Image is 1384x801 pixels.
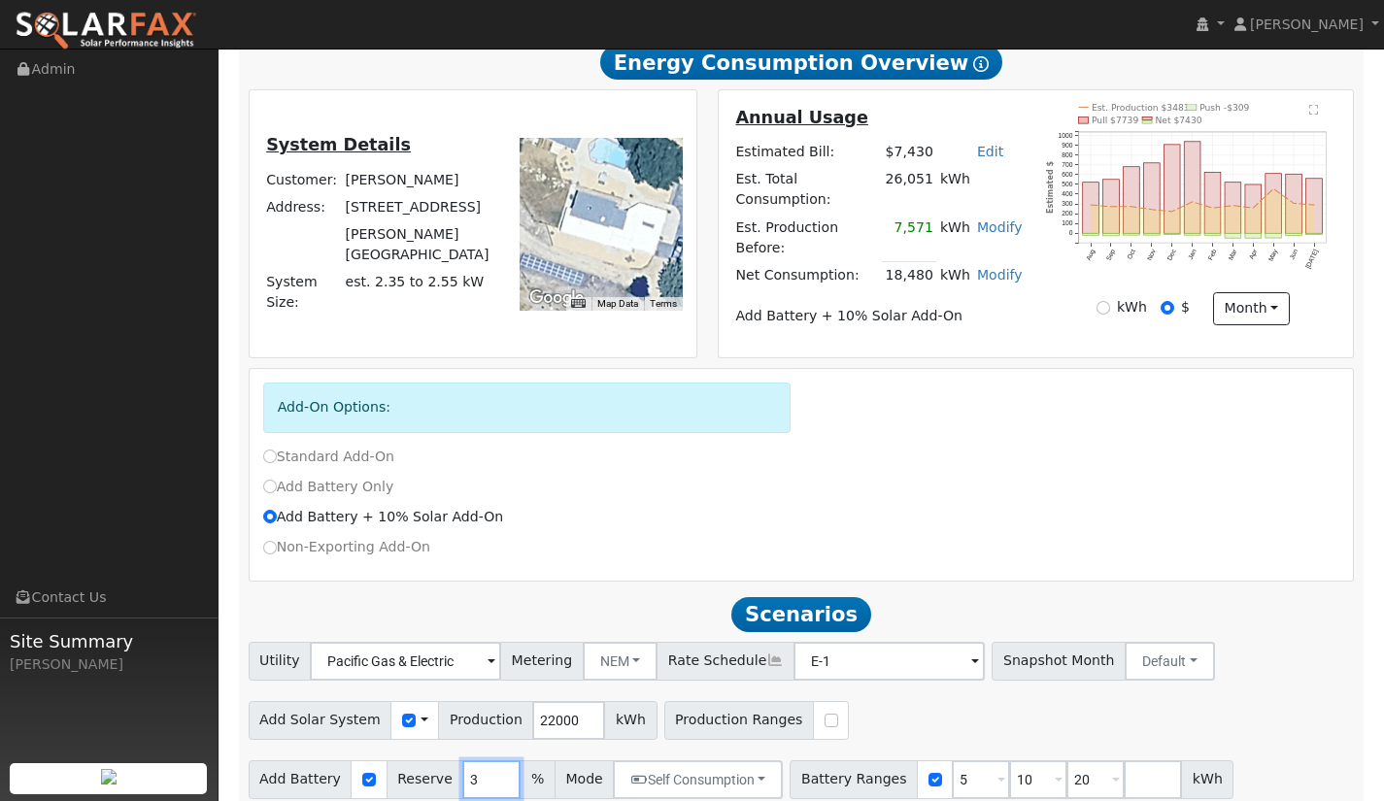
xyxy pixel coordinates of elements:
[524,285,589,311] a: Open this area in Google Maps (opens a new window)
[1250,17,1364,32] span: [PERSON_NAME]
[263,383,792,432] div: Add-On Options:
[524,285,589,311] img: Google
[1306,234,1323,235] rect: onclick=""
[1286,175,1302,234] rect: onclick=""
[1124,167,1140,234] rect: onclick=""
[15,11,197,51] img: SolarFax
[1063,220,1073,227] text: 100
[1225,234,1241,239] rect: onclick=""
[936,166,1026,214] td: kWh
[657,642,794,681] span: Rate Schedule
[882,214,936,261] td: 7,571
[249,760,353,799] span: Add Battery
[1063,161,1073,168] text: 700
[1103,180,1120,234] rect: onclick=""
[263,269,342,317] td: System Size:
[1063,201,1073,208] text: 300
[1046,161,1055,215] text: Estimated $
[732,261,882,289] td: Net Consumption:
[263,450,277,463] input: Standard Add-On
[263,537,430,557] label: Non-Exporting Add-On
[1266,174,1282,234] rect: onclick=""
[992,642,1126,681] span: Snapshot Month
[973,56,989,72] i: Show Help
[263,447,394,467] label: Standard Add-On
[600,45,1002,80] span: Energy Consumption Overview
[1272,187,1275,190] circle: onclick=""
[1063,142,1073,149] text: 900
[571,297,585,311] button: Keyboard shortcuts
[263,541,277,554] input: Non-Exporting Add-On
[1181,297,1190,317] label: $
[1085,249,1097,262] text: Aug
[342,193,499,220] td: [STREET_ADDRESS]
[249,642,312,681] span: Utility
[1289,249,1300,261] text: Jun
[263,510,277,523] input: Add Battery + 10% Solar Add-On
[732,303,1026,330] td: Add Battery + 10% Solar Add-On
[263,193,342,220] td: Address:
[266,135,411,154] u: System Details
[1144,234,1161,236] rect: onclick=""
[1126,249,1136,261] text: Oct
[731,597,870,632] span: Scenarios
[249,701,392,740] span: Add Solar System
[1124,234,1140,236] rect: onclick=""
[1306,179,1323,234] rect: onclick=""
[1131,206,1133,209] circle: onclick=""
[1192,201,1195,204] circle: onclick=""
[1165,145,1181,233] rect: onclick=""
[1083,234,1099,236] rect: onclick=""
[1225,183,1241,234] rect: onclick=""
[1309,105,1318,116] text: 
[1185,142,1201,234] rect: onclick=""
[101,769,117,784] img: retrieve
[1166,248,1178,261] text: Dec
[790,760,918,799] span: Battery Ranges
[650,298,677,309] a: Terms
[1063,191,1073,198] text: 400
[1092,102,1190,113] text: Est. Production $3483
[732,166,882,214] td: Est. Total Consumption:
[1063,182,1073,188] text: 500
[1181,760,1233,799] span: kWh
[1286,234,1302,236] rect: onclick=""
[1063,211,1073,217] text: 200
[936,261,973,289] td: kWh
[583,642,658,681] button: NEM
[10,654,208,675] div: [PERSON_NAME]
[1304,249,1320,271] text: [DATE]
[1213,292,1290,325] button: month
[977,144,1003,159] a: Edit
[613,760,783,799] button: Self Consumption
[520,760,555,799] span: %
[1146,248,1158,261] text: Nov
[263,507,504,527] label: Add Battery + 10% Solar Add-On
[342,220,499,268] td: [PERSON_NAME][GEOGRAPHIC_DATA]
[10,628,208,654] span: Site Summary
[1245,184,1262,233] rect: onclick=""
[1293,203,1296,206] circle: onclick=""
[882,166,936,214] td: 26,051
[1252,207,1255,210] circle: onclick=""
[1228,248,1239,261] text: Mar
[1151,209,1154,212] circle: onclick=""
[1165,234,1181,235] rect: onclick=""
[1103,234,1120,237] rect: onclick=""
[936,214,973,261] td: kWh
[345,274,484,289] span: est. 2.35 to 2.55 kW
[1245,234,1262,239] rect: onclick=""
[387,760,464,799] span: Reserve
[1161,301,1174,315] input: $
[1199,102,1249,113] text: Push -$309
[1063,151,1073,158] text: 800
[597,297,638,311] button: Map Data
[1204,234,1221,236] rect: onclick=""
[1090,204,1093,207] circle: onclick=""
[977,219,1023,235] a: Modify
[438,701,533,740] span: Production
[977,267,1023,283] a: Modify
[342,166,499,193] td: [PERSON_NAME]
[732,214,882,261] td: Est. Production Before:
[1144,163,1161,234] rect: onclick=""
